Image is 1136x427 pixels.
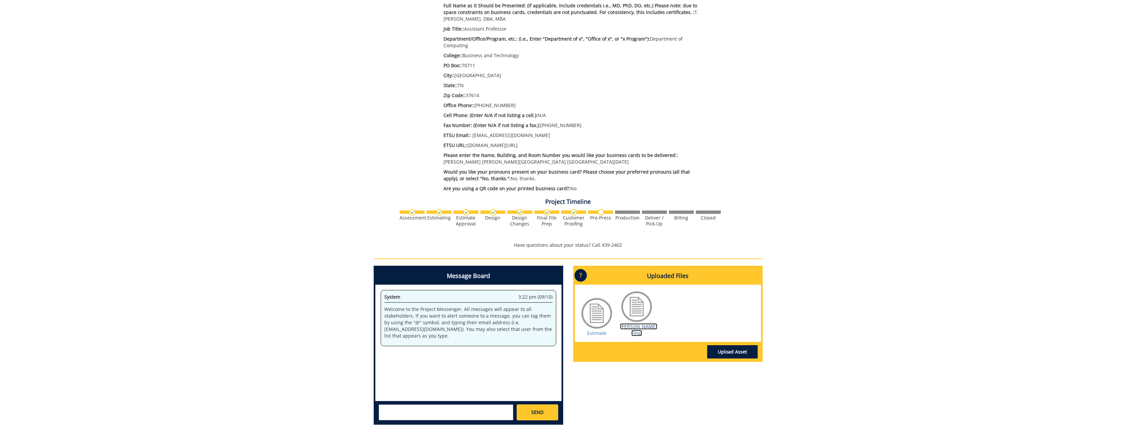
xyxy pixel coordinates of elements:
[443,132,471,138] span: ETSU Email::
[544,209,550,215] img: checkmark
[561,215,586,227] div: Customer Proofing
[443,122,540,128] span: Fax Number: (Enter N/A if not listing a fax.):
[517,404,558,420] a: SEND
[587,330,606,336] a: Estimate
[517,209,523,215] img: checkmark
[443,92,466,98] span: Zip Code::
[588,215,613,221] div: Pre-Press
[615,215,640,221] div: Production
[707,345,758,358] a: Upload Asset
[669,215,694,221] div: Billing
[375,267,562,285] h4: Message Board
[518,294,553,300] span: 3:22 pm (09/10)
[384,306,553,339] p: Welcome to the Project Messenger. All messages will appear to all stakeholders. If you want to al...
[453,215,478,227] div: Estimate Approval
[443,169,704,182] p: No, thanks.
[443,185,704,192] p: No
[400,215,425,221] div: Assessment
[443,36,704,49] p: Department of Computing
[490,209,496,215] img: checkmark
[443,26,464,32] span: Job Title::
[443,92,704,99] p: 37614
[571,209,577,215] img: checkmark
[443,102,474,108] span: Office Phone::
[443,26,704,32] p: Assistant Professor
[409,209,416,215] img: checkmark
[574,269,587,282] p: ?
[443,152,704,165] p: [PERSON_NAME] [PERSON_NAME][GEOGRAPHIC_DATA] [GEOGRAPHIC_DATA][DATE]
[696,215,721,221] div: Closed
[384,294,400,300] span: System
[443,142,704,149] p: [DOMAIN_NAME][URL]
[443,2,697,15] span: Full Name as it Should be Presented: (if applicable, include credentials i.e., MD, PhD, DO, etc.)...
[443,2,704,22] p: T. [PERSON_NAME], DBA, MBA
[374,242,763,248] p: Have questions about your status? Call 439-2402
[443,152,678,158] span: Please enter the Name, Building, and Room Number you would like your business cards to be deliver...
[443,62,704,69] p: 70711
[443,72,454,78] span: City::
[427,215,451,221] div: Estimating
[374,199,763,205] h4: Project Timeline
[531,409,544,416] span: SEND
[443,122,704,129] p: [PHONE_NUMBER]
[443,169,690,182] span: Would you like your pronouns present on your business card? Please choose your preferred pronouns...
[642,215,667,227] div: Deliver / Pick-Up
[443,185,570,192] span: Are you using a QR code on your printed business card?:
[443,102,704,109] p: [PHONE_NUMBER]
[443,142,467,148] span: ETSU URL::
[480,215,505,221] div: Design
[620,323,657,336] a: [PERSON_NAME] Final
[443,112,704,119] p: N/A
[436,209,442,215] img: checkmark
[443,52,704,59] p: Business and Technology
[443,72,704,79] p: [GEOGRAPHIC_DATA]
[443,82,704,89] p: TN
[534,215,559,227] div: Final File Prep
[443,112,538,118] span: Cell Phone: (Enter N/A if not listing a cell.):
[443,82,457,88] span: State::
[463,209,469,215] img: checkmark
[575,267,761,285] h4: Uploaded Files
[443,36,650,42] span: Department/Office/Program, etc.: (i.e., Enter "Department of x", "Office of x", or "x Program"):
[507,215,532,227] div: Design Changes
[379,404,513,420] textarea: messageToSend
[443,52,462,59] span: College::
[443,132,704,139] p: [EMAIL_ADDRESS][DOMAIN_NAME]
[443,62,462,69] span: PO Box::
[598,209,604,215] img: no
